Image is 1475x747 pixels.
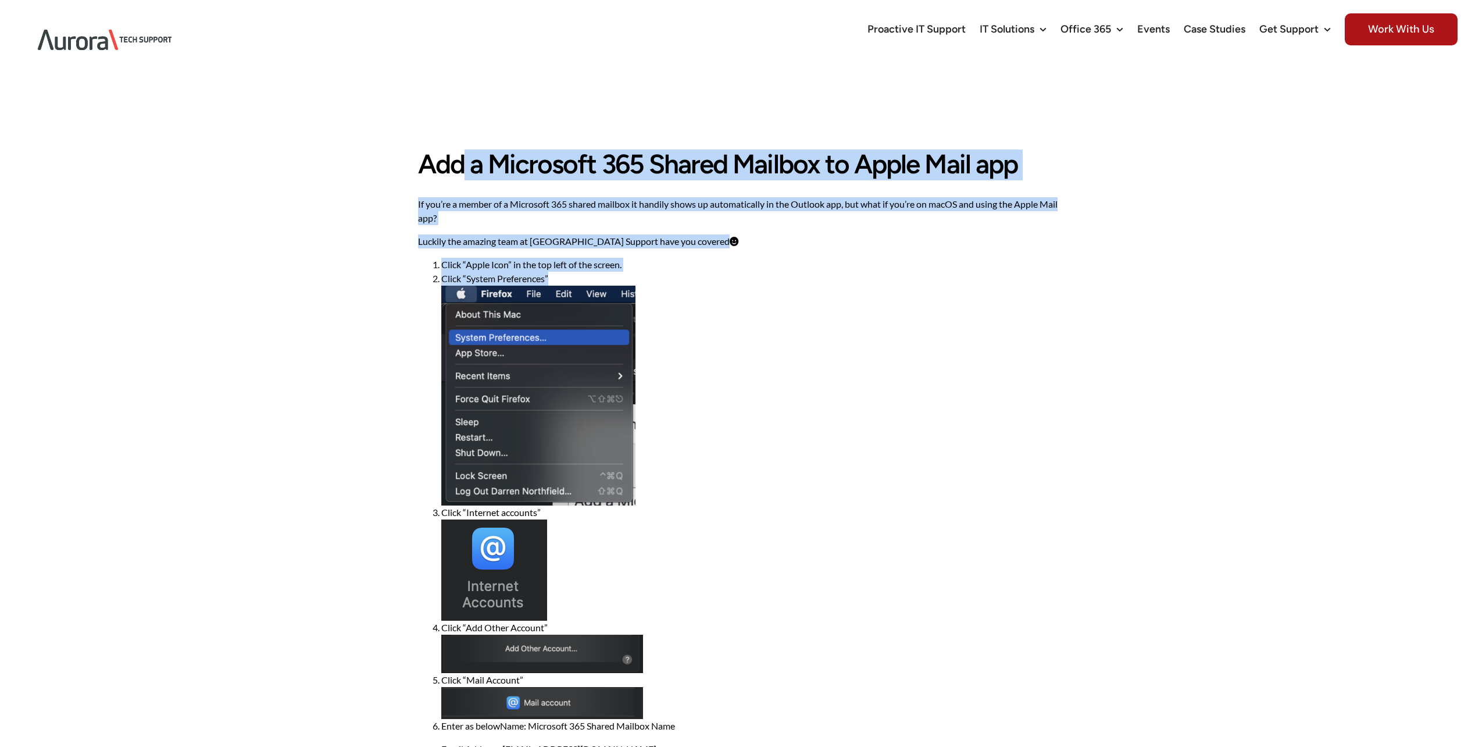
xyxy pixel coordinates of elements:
[1345,13,1458,45] span: Work With Us
[418,150,1058,180] h1: Add a Microsoft 365 Shared Mailbox to Apple Mail app
[1259,24,1319,34] span: Get Support
[441,286,635,505] img: Add a Microsoft 365 Shared Mailbox to Apple Mail app 1
[441,635,643,673] img: Add a Microsoft 365 Shared Mailbox to Apple Mail app 3
[1137,24,1170,34] span: Events
[418,234,1058,248] p: Luckily the amazing team at [GEOGRAPHIC_DATA] Support have you covered
[441,673,1058,720] li: Click “Mail Account”
[17,9,192,70] img: Aurora Tech Support Logo
[441,272,1058,505] li: Click “System Preferences”
[1184,24,1245,34] span: Case Studies
[980,24,1034,34] span: IT Solutions
[441,621,1058,673] li: Click “Add Other Account”
[441,687,643,720] img: Add a Microsoft 365 Shared Mailbox to Apple Mail app 4
[441,258,1058,272] li: Click “Apple Icon” in the top left of the screen.
[867,24,966,34] span: Proactive IT Support
[441,520,547,621] img: Add a Microsoft 365 Shared Mailbox to Apple Mail app 2
[418,197,1058,225] p: If you’re a member of a Microsoft 365 shared mailbox it handily shows up automatically in the Out...
[441,506,1058,621] li: Click “Internet accounts”
[1060,24,1111,34] span: Office 365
